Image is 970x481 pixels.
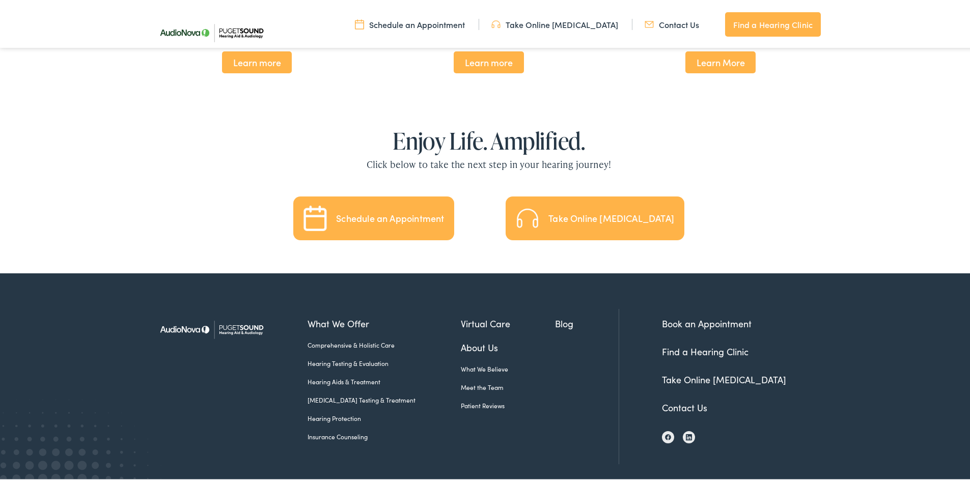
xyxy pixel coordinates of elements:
img: Facebook icon, indicating the presence of the site or brand on the social media platform. [665,432,671,438]
a: Find a Hearing Clinic [662,343,749,356]
a: What We Offer [308,315,461,328]
span: Learn more [222,49,292,71]
img: utility icon [645,17,654,28]
a: Comprehensive & Holistic Care [308,338,461,348]
a: Meet the Team [461,381,556,390]
div: Take Online [MEDICAL_DATA] [548,212,674,221]
a: Contact Us [662,399,707,412]
a: Take Online [MEDICAL_DATA] [662,371,786,384]
a: Book an Appointment [662,315,752,328]
a: Schedule an Appointment Schedule an Appointment [293,194,454,238]
img: Take an Online Hearing Test [515,204,540,229]
a: Take an Online Hearing Test Take Online [MEDICAL_DATA] [506,194,684,238]
a: Blog [555,315,619,328]
div: Schedule an Appointment [336,212,444,221]
a: Contact Us [645,17,699,28]
span: Learn More [685,49,756,71]
a: Insurance Counseling [308,430,461,439]
a: Find a Hearing Clinic [725,10,821,35]
a: Take Online [MEDICAL_DATA] [491,17,618,28]
img: Puget Sound Hearing Aid & Audiology [153,307,270,348]
a: Schedule an Appointment [355,17,465,28]
a: Hearing Testing & Evaluation [308,357,461,366]
img: utility icon [491,17,501,28]
a: What We Believe [461,362,556,372]
a: Patient Reviews [461,399,556,408]
img: LinkedIn [686,432,692,439]
a: Virtual Care [461,315,556,328]
span: Learn more [454,49,523,71]
img: Schedule an Appointment [302,204,328,229]
a: Hearing Aids & Treatment [308,375,461,384]
img: utility icon [355,17,364,28]
a: About Us [461,338,556,352]
a: Hearing Protection [308,412,461,421]
a: [MEDICAL_DATA] Testing & Treatment [308,393,461,403]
